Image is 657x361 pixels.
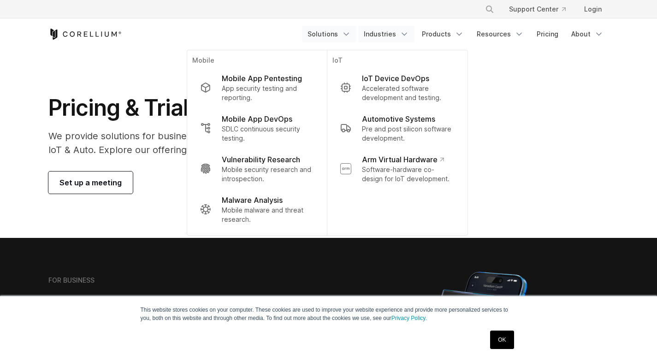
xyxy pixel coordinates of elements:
[531,26,564,42] a: Pricing
[48,94,416,122] h1: Pricing & Trials
[222,206,314,224] p: Mobile malware and threat research.
[192,189,321,230] a: Malware Analysis Mobile malware and threat research.
[332,67,462,108] a: IoT Device DevOps Accelerated software development and testing.
[471,26,529,42] a: Resources
[362,113,435,124] p: Automotive Systems
[222,195,283,206] p: Malware Analysis
[490,331,514,349] a: OK
[481,1,498,18] button: Search
[192,148,321,189] a: Vulnerability Research Mobile security research and introspection.
[59,177,122,188] span: Set up a meeting
[362,73,429,84] p: IoT Device DevOps
[222,165,314,183] p: Mobile security research and introspection.
[362,124,454,143] p: Pre and post silicon software development.
[222,84,314,102] p: App security testing and reporting.
[192,108,321,148] a: Mobile App DevOps SDLC continuous security testing.
[48,276,95,284] h6: FOR BUSINESS
[48,29,122,40] a: Corellium Home
[358,26,414,42] a: Industries
[48,172,133,194] a: Set up a meeting
[48,129,416,157] p: We provide solutions for businesses, research teams, community individuals, and IoT & Auto. Explo...
[416,26,469,42] a: Products
[141,306,517,322] p: This website stores cookies on your computer. These cookies are used to improve your website expe...
[566,26,609,42] a: About
[474,1,609,18] div: Navigation Menu
[362,165,454,183] p: Software-hardware co-design for IoT development.
[332,148,462,189] a: Arm Virtual Hardware Software-hardware co-design for IoT development.
[502,1,573,18] a: Support Center
[577,1,609,18] a: Login
[362,84,454,102] p: Accelerated software development and testing.
[222,73,302,84] p: Mobile App Pentesting
[302,26,356,42] a: Solutions
[332,56,462,67] p: IoT
[222,154,300,165] p: Vulnerability Research
[192,56,321,67] p: Mobile
[362,154,444,165] p: Arm Virtual Hardware
[391,315,427,321] a: Privacy Policy.
[302,26,609,42] div: Navigation Menu
[222,113,292,124] p: Mobile App DevOps
[222,124,314,143] p: SDLC continuous security testing.
[332,108,462,148] a: Automotive Systems Pre and post silicon software development.
[192,67,321,108] a: Mobile App Pentesting App security testing and reporting.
